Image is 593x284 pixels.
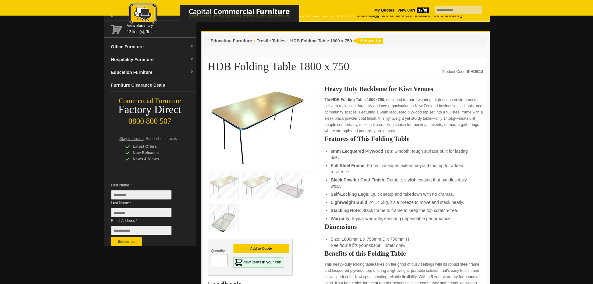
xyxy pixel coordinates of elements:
[331,243,405,248] em: See how it fits your space—order now!
[208,60,483,76] h1: HDB Folding Table 1800 x 750
[324,136,483,142] h2: Features of This Folding Table
[331,208,360,213] strong: Stacking Note
[331,216,349,221] strong: Warranty
[111,3,329,28] a: Capital Commercial Furniture Logo
[111,190,172,200] input: First Name *
[398,8,429,12] strong: View Cart
[111,200,181,206] span: Last Name *
[324,86,483,92] h2: Heavy Duty Backbone for Kiwi Venues
[120,137,144,141] span: Stay Informed
[331,192,368,197] strong: Self-Locking Legs
[257,38,285,43] a: Trestle Tables
[331,199,477,205] li: : At 14.5kg, it’s a breeze to move and stack neatly.
[417,7,429,13] span: 12
[374,8,394,12] a: My Quotes
[104,114,196,126] div: 0800 800 507
[190,45,194,48] img: dropdown
[324,224,483,230] h2: Dimensions
[442,69,483,75] div: Product Code:
[467,70,483,74] strong: S-HDB18
[324,250,483,257] h2: Benefits of this Folding Table
[331,162,477,175] li: : Protective edges extend beyond the top for added resilience.
[331,207,477,214] li: : Stack frame to frame to keep the top scratch-free.
[331,236,477,248] li: Size: 1800mm L x 750mm D x 750mm H
[211,89,304,166] img: HDB Folding Table 1800 x 750
[211,38,252,43] a: Education Furniture
[331,163,364,168] strong: Full Steel Frame
[111,226,172,235] input: Email Address *
[190,57,194,61] img: dropdown
[352,38,383,44] img: return to
[109,79,196,92] a: Furniture Clearance Deals
[211,249,226,253] span: Quantity:
[125,143,184,150] div: Latest Offers
[111,237,142,246] button: Subscribe
[396,8,429,12] a: View Cart12
[331,200,367,205] strong: Lightweight Build
[324,97,483,134] p: The , designed for hard-wearing, high-usage environments, delivers rock-solid durability and ace ...
[233,244,289,253] button: Add to Quote
[111,218,181,224] span: Email Address *
[109,41,196,53] a: Office Furnituredropdown
[190,70,194,74] img: dropdown
[331,215,477,222] li: : 5-year warranty, ensuring dependable performance.
[109,53,196,66] a: Hospitality Furnituredropdown
[233,257,285,268] a: View items in your cart
[146,137,181,141] span: Subscribe to receive:
[111,208,172,217] input: Last Name *
[331,177,384,182] strong: Black Powder Coat Finish
[109,66,196,79] a: Education Furnituredropdown
[104,105,196,114] div: Factory Direct
[111,182,181,188] span: First Name *
[331,149,392,154] strong: 6mm Lacquered Plywood Top
[111,3,329,26] img: Capital Commercial Furniture Logo
[331,148,477,161] li: : Smooth, tough surface built for lasting use.
[104,97,196,105] div: Commercial Furniture
[125,150,184,156] div: New Releases
[125,156,184,162] div: News & Views
[254,38,255,44] li: ›
[331,177,477,189] li: : Durable, stylish coating that handles daily wear.
[331,98,384,102] strong: HDB Folding Table 1800x750
[290,38,352,43] a: HDB Folding Table 1800 x 750
[287,38,289,44] li: ›
[331,191,477,197] li: : Quick setup and takedown with no dramas.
